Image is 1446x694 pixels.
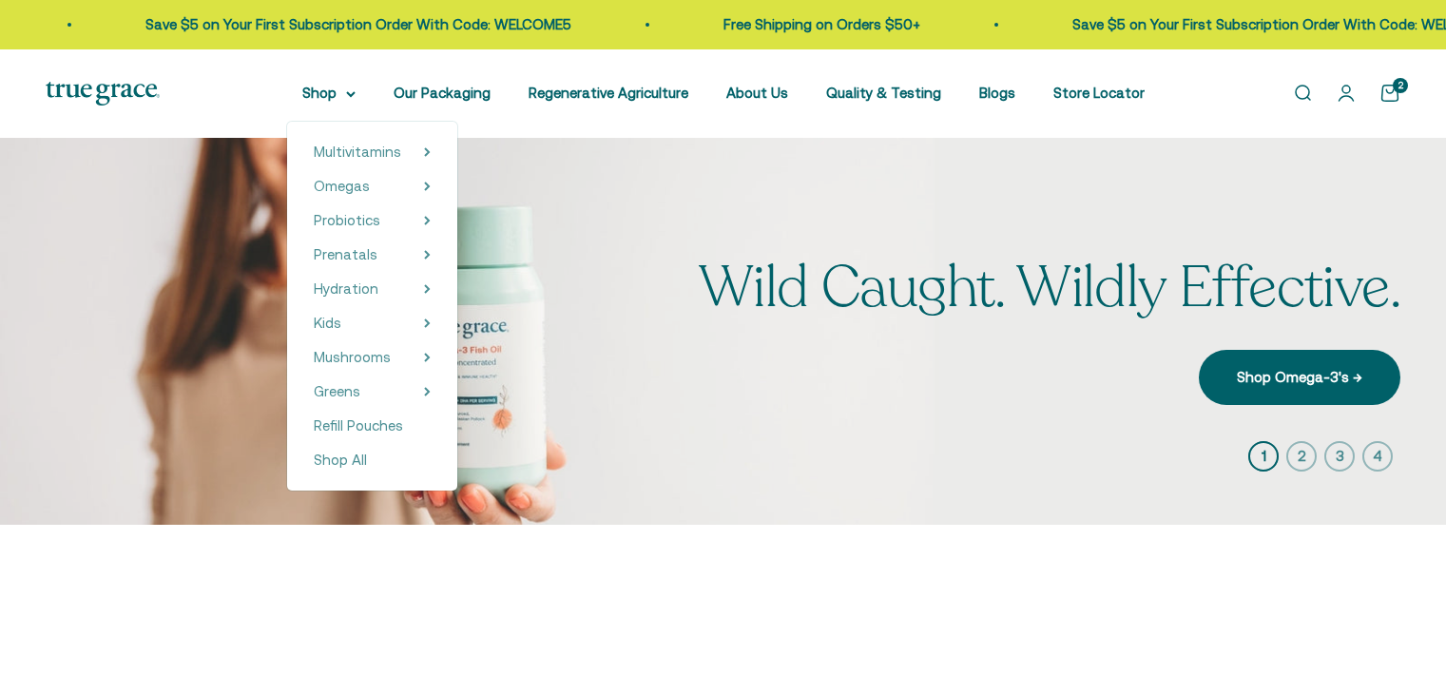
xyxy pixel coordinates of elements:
[1248,441,1279,472] button: 1
[314,383,360,399] span: Greens
[314,278,431,300] summary: Hydration
[314,175,431,198] summary: Omegas
[314,175,370,198] a: Omegas
[314,312,341,335] a: Kids
[1362,441,1393,472] button: 4
[314,380,431,403] summary: Greens
[726,85,788,101] a: About Us
[314,380,360,403] a: Greens
[723,16,920,32] a: Free Shipping on Orders $50+
[1324,441,1355,472] button: 3
[699,249,1400,327] split-lines: Wild Caught. Wildly Effective.
[314,346,391,369] a: Mushrooms
[979,85,1015,101] a: Blogs
[314,141,431,164] summary: Multivitamins
[314,212,380,228] span: Probiotics
[314,178,370,194] span: Omegas
[529,85,688,101] a: Regenerative Agriculture
[145,13,571,36] p: Save $5 on Your First Subscription Order With Code: WELCOME5
[826,85,941,101] a: Quality & Testing
[314,417,403,434] span: Refill Pouches
[314,280,378,297] span: Hydration
[314,246,377,262] span: Prenatals
[314,209,380,232] a: Probiotics
[314,278,378,300] a: Hydration
[314,346,431,369] summary: Mushrooms
[314,144,401,160] span: Multivitamins
[314,312,431,335] summary: Kids
[314,243,431,266] summary: Prenatals
[1199,350,1400,405] a: Shop Omega-3's →
[314,141,401,164] a: Multivitamins
[314,452,367,468] span: Shop All
[314,414,431,437] a: Refill Pouches
[314,315,341,331] span: Kids
[314,349,391,365] span: Mushrooms
[1393,78,1408,93] cart-count: 2
[314,209,431,232] summary: Probiotics
[314,243,377,266] a: Prenatals
[314,449,431,472] a: Shop All
[394,85,491,101] a: Our Packaging
[1286,441,1317,472] button: 2
[302,82,356,105] summary: Shop
[1053,85,1145,101] a: Store Locator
